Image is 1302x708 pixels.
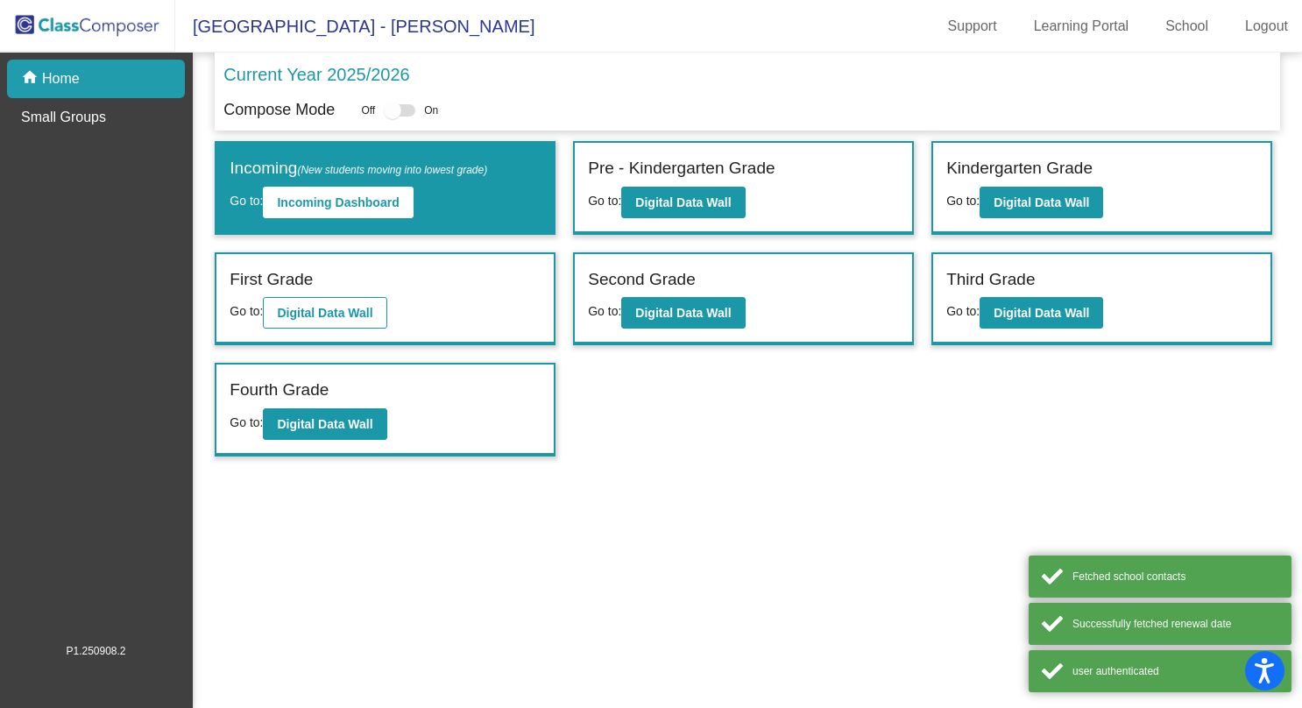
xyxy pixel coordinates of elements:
span: On [424,103,438,118]
label: Kindergarten Grade [946,156,1093,181]
b: Digital Data Wall [635,195,731,209]
b: Incoming Dashboard [277,195,399,209]
mat-icon: home [21,68,42,89]
span: [GEOGRAPHIC_DATA] - [PERSON_NAME] [175,12,534,40]
label: Second Grade [588,267,696,293]
button: Digital Data Wall [621,187,745,218]
button: Digital Data Wall [263,297,386,329]
div: Fetched school contacts [1072,569,1278,584]
div: Successfully fetched renewal date [1072,616,1278,632]
a: School [1151,12,1222,40]
p: Small Groups [21,107,106,128]
b: Digital Data Wall [994,195,1089,209]
b: Digital Data Wall [994,306,1089,320]
span: Go to: [946,194,980,208]
b: Digital Data Wall [277,417,372,431]
label: Third Grade [946,267,1035,293]
button: Incoming Dashboard [263,187,413,218]
a: Learning Portal [1020,12,1143,40]
button: Digital Data Wall [980,297,1103,329]
b: Digital Data Wall [635,306,731,320]
a: Support [934,12,1011,40]
b: Digital Data Wall [277,306,372,320]
div: user authenticated [1072,663,1278,679]
span: Off [361,103,375,118]
span: Go to: [230,304,263,318]
button: Digital Data Wall [980,187,1103,218]
a: Logout [1231,12,1302,40]
span: Go to: [230,194,263,208]
p: Current Year 2025/2026 [223,61,409,88]
span: Go to: [946,304,980,318]
span: Go to: [230,415,263,429]
label: Pre - Kindergarten Grade [588,156,775,181]
p: Home [42,68,80,89]
span: Go to: [588,194,621,208]
label: Incoming [230,156,487,181]
button: Digital Data Wall [263,408,386,440]
p: Compose Mode [223,98,335,122]
button: Digital Data Wall [621,297,745,329]
label: First Grade [230,267,313,293]
span: (New students moving into lowest grade) [297,164,487,176]
label: Fourth Grade [230,378,329,403]
span: Go to: [588,304,621,318]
